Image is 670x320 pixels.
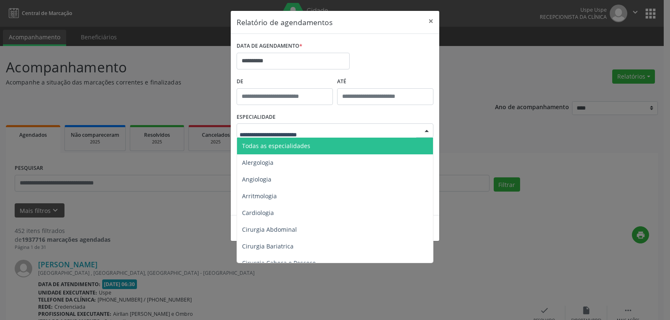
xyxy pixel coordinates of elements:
[242,209,274,217] span: Cardiologia
[337,75,433,88] label: ATÉ
[242,192,277,200] span: Arritmologia
[242,259,316,267] span: Cirurgia Cabeça e Pescoço
[237,75,333,88] label: De
[237,17,332,28] h5: Relatório de agendamentos
[237,40,302,53] label: DATA DE AGENDAMENTO
[242,142,310,150] span: Todas as especialidades
[242,175,271,183] span: Angiologia
[242,242,294,250] span: Cirurgia Bariatrica
[242,225,297,233] span: Cirurgia Abdominal
[242,159,273,166] span: Alergologia
[237,111,276,124] label: ESPECIALIDADE
[423,11,439,31] button: Close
